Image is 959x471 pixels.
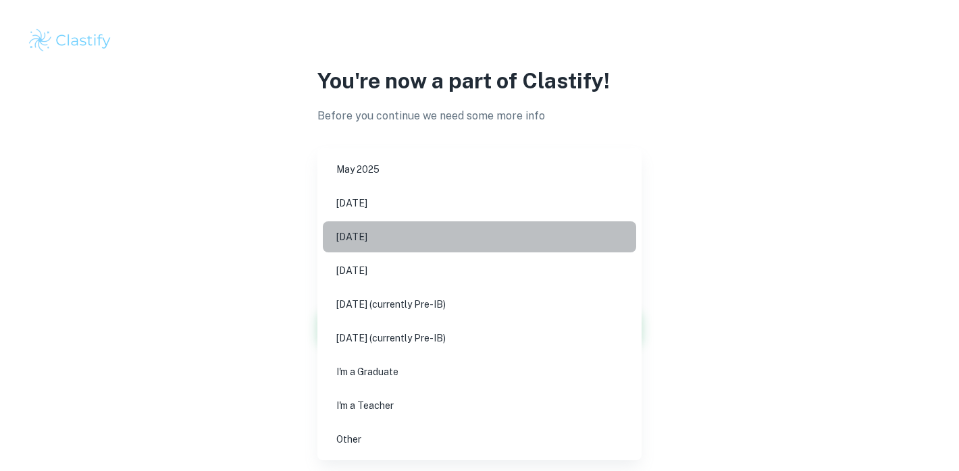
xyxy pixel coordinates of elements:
[323,356,636,387] li: I'm a Graduate
[323,323,636,354] li: [DATE] (currently Pre-IB)
[323,154,636,185] li: May 2025
[323,390,636,421] li: I'm a Teacher
[323,424,636,455] li: Other
[323,188,636,219] li: [DATE]
[323,221,636,252] li: [DATE]
[323,255,636,286] li: [DATE]
[323,289,636,320] li: [DATE] (currently Pre-IB)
